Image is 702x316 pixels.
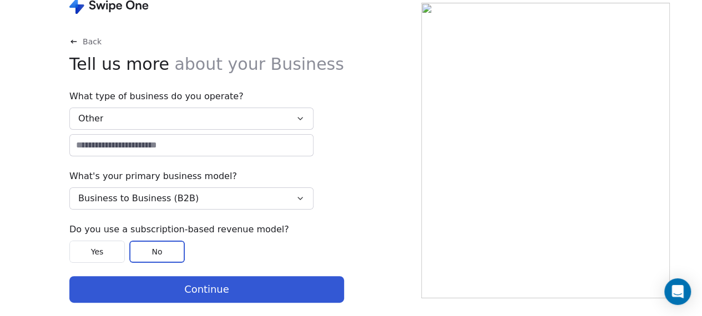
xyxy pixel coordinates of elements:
[78,112,103,125] span: Other
[174,54,344,74] span: about your Business
[83,36,102,47] span: Back
[69,90,314,103] span: What type of business do you operate?
[69,276,344,303] button: Continue
[78,192,199,205] span: Business to Business (B2B)
[69,52,344,77] span: Tell us more
[664,278,691,305] div: Open Intercom Messenger
[69,223,314,236] span: Do you use a subscription-based revenue model?
[69,170,314,183] span: What's your primary business model?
